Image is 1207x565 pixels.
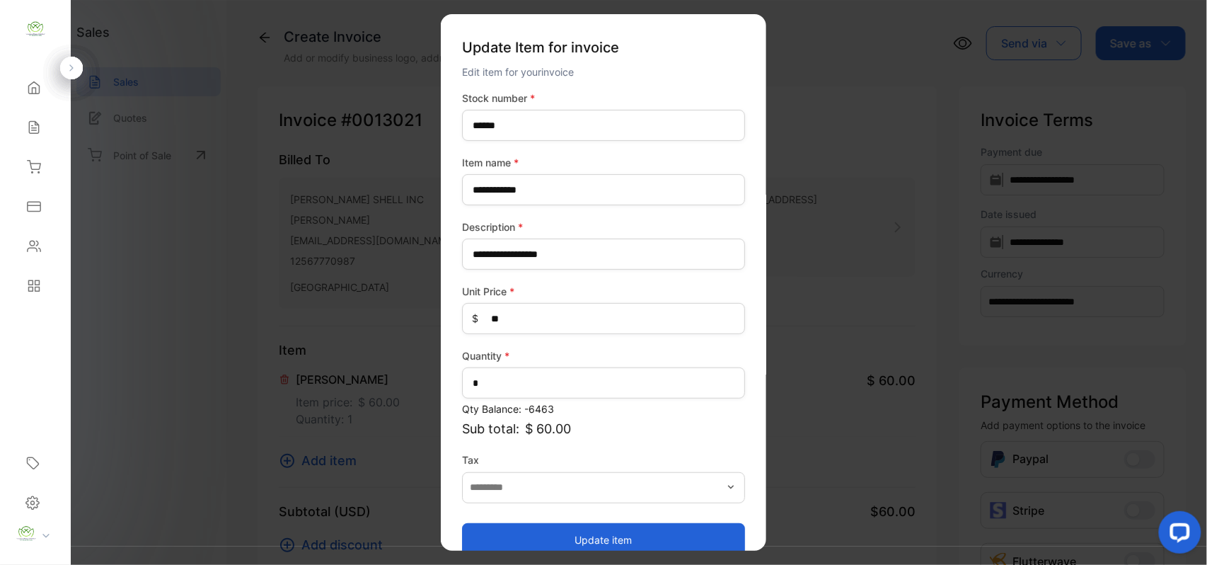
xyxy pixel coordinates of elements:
label: Stock number [462,91,745,105]
p: Update Item for invoice [462,31,745,64]
img: profile [16,523,37,544]
p: Qty Balance: -6463 [462,401,745,416]
p: Sub total: [462,419,745,438]
img: logo [25,18,46,40]
label: Tax [462,452,745,467]
span: $ 60.00 [525,419,571,438]
label: Unit Price [462,284,745,299]
span: $ [472,311,478,326]
label: Item name [462,155,745,170]
button: Update item [462,523,745,557]
iframe: LiveChat chat widget [1148,506,1207,565]
label: Quantity [462,348,745,363]
label: Description [462,219,745,234]
span: Edit item for your invoice [462,66,574,78]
